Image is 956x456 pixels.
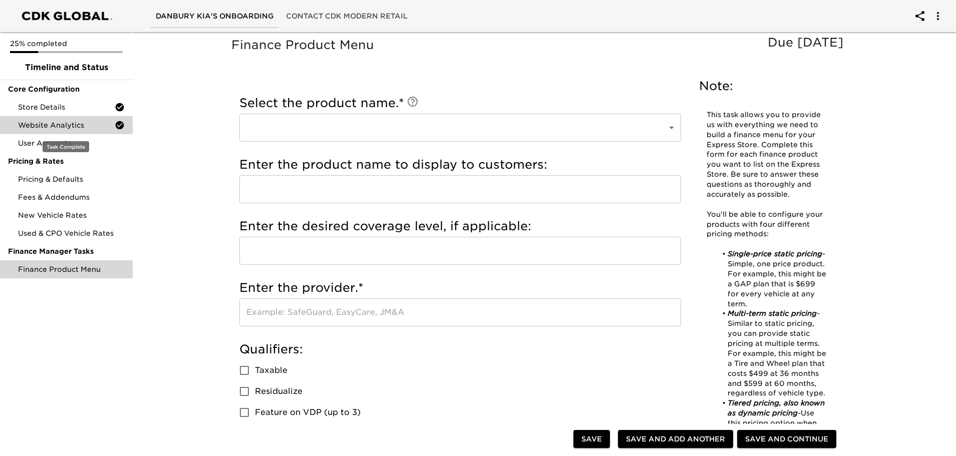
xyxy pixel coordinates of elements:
[231,37,848,53] h5: Finance Product Menu
[817,309,820,317] em: -
[239,298,681,326] input: Example: SafeGuard, EasyCare, JM&A
[239,157,681,173] h5: Enter the product name to display to customers:
[239,114,681,142] div: ​
[717,249,827,309] li: - Simple, one price product. For example, this might be a GAP plan that is $699 for every vehicle...
[707,110,827,200] p: This task allows you to provide us with everything we need to build a finance menu for your Expre...
[255,406,361,418] span: Feature on VDP (up to 3)
[8,62,125,74] span: Timeline and Status
[18,120,115,130] span: Website Analytics
[699,78,834,94] h5: Note:
[908,4,932,28] button: account of current user
[573,430,610,448] button: Save
[8,84,125,94] span: Core Configuration
[745,433,828,445] span: Save and Continue
[156,10,274,23] span: Danbury Kia's Onboarding
[18,210,125,220] span: New Vehicle Rates
[8,246,125,256] span: Finance Manager Tasks
[768,35,843,50] span: Due [DATE]
[10,39,123,49] p: 25% completed
[239,280,681,296] h5: Enter the provider.
[239,95,681,111] h5: Select the product name.
[717,309,827,398] li: Similar to static pricing, you can provide static pricing at multiple terms. For example, this mi...
[255,364,287,376] span: Taxable
[728,399,827,417] em: Tiered pricing, also known as dynamic pricing
[18,192,125,202] span: Fees & Addendums
[8,156,125,166] span: Pricing & Rates
[798,409,801,417] em: -
[728,250,822,258] em: Single-price static pricing
[618,430,733,448] button: Save and Add Another
[286,10,408,23] span: Contact CDK Modern Retail
[581,433,602,445] span: Save
[255,385,302,397] span: Residualize
[18,228,125,238] span: Used & CPO Vehicle Rates
[707,210,827,240] p: You'll be able to configure your products with four different pricing methods:
[18,102,115,112] span: Store Details
[626,433,725,445] span: Save and Add Another
[18,138,125,148] span: User Accounts
[239,341,681,357] h5: Qualifiers:
[926,4,950,28] button: account of current user
[239,218,681,234] h5: Enter the desired coverage level, if applicable:
[18,264,125,274] span: Finance Product Menu
[737,430,836,448] button: Save and Continue
[728,309,817,317] em: Multi-term static pricing
[18,174,125,184] span: Pricing & Defaults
